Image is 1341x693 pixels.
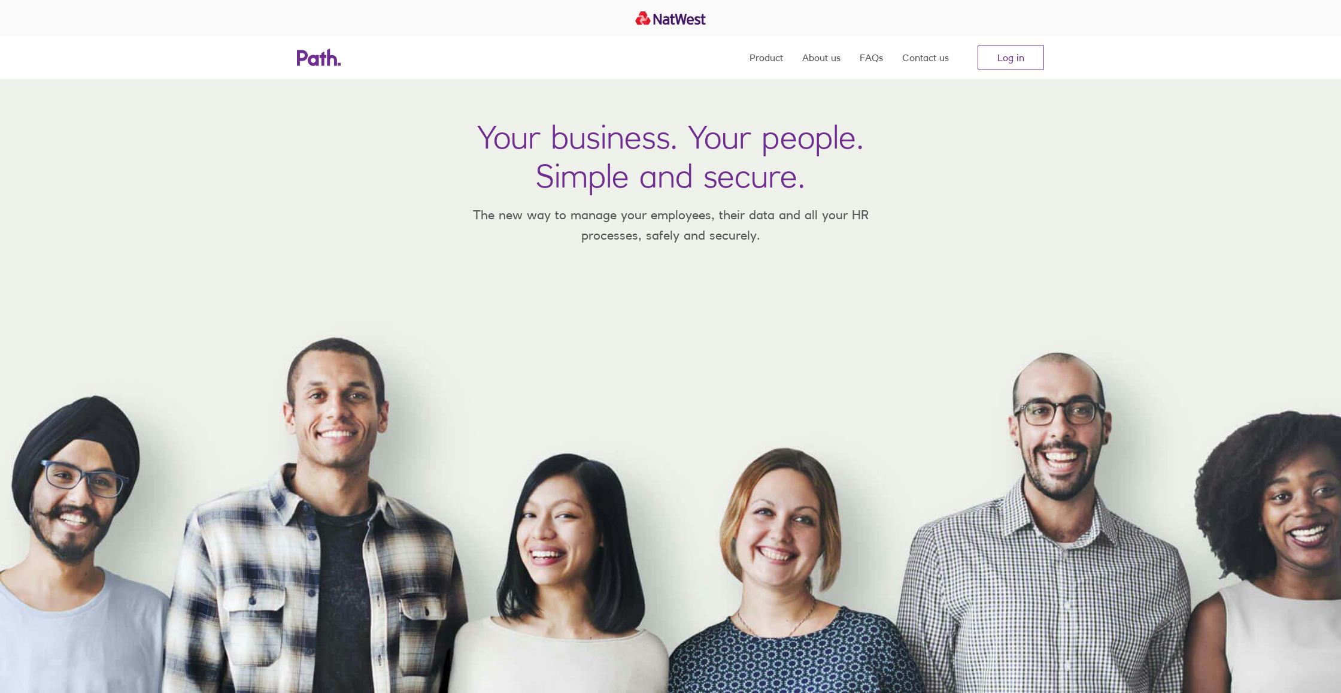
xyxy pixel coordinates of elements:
[477,117,864,195] h1: Your business. Your people. Simple and secure.
[750,36,783,79] a: Product
[455,205,886,245] p: The new way to manage your employees, their data and all your HR processes, safely and securely.
[978,46,1044,69] a: Log in
[860,36,883,79] a: FAQs
[902,36,949,79] a: Contact us
[802,36,841,79] a: About us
